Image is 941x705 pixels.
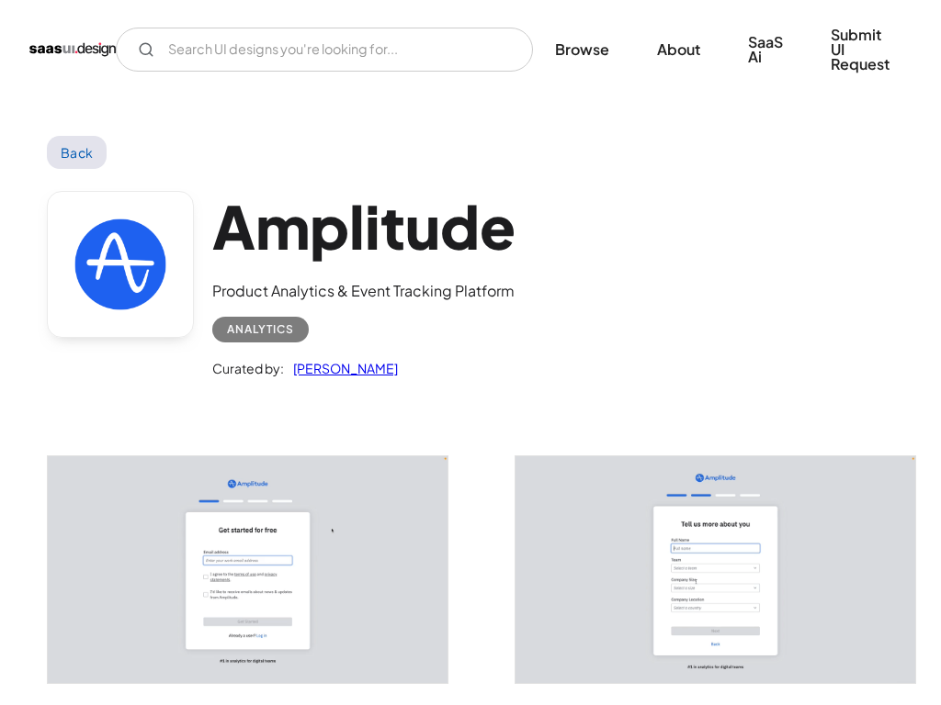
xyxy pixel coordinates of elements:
img: 63e31b00d18eec7f487d27a9_Amplitude%20Signup.png [48,456,448,684]
div: Analytics [227,319,294,341]
a: SaaS Ai [726,22,805,77]
div: Product Analytics & Event Tracking Platform [212,280,516,302]
a: About [635,29,722,70]
a: Back [47,136,107,169]
a: Submit UI Request [809,15,912,84]
img: 63e31b1ad18eec21967d2c1b_Amplitude%20-%20More%20About%20You.png [516,456,915,684]
div: Curated by: [212,357,284,379]
input: Search UI designs you're looking for... [116,28,533,72]
a: open lightbox [48,456,448,684]
form: Email Form [116,28,533,72]
a: open lightbox [516,456,915,684]
h1: Amplitude [212,191,516,262]
a: [PERSON_NAME] [284,357,398,379]
a: Browse [533,29,631,70]
a: home [29,35,116,64]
